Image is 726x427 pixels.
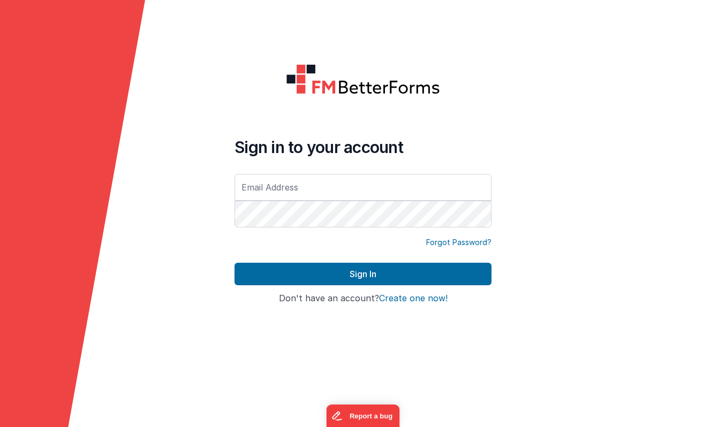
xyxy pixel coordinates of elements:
[379,294,448,303] button: Create one now!
[235,263,491,285] button: Sign In
[426,237,491,248] a: Forgot Password?
[327,405,400,427] iframe: Marker.io feedback button
[235,138,491,157] h4: Sign in to your account
[235,294,491,303] h4: Don't have an account?
[235,174,491,201] input: Email Address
